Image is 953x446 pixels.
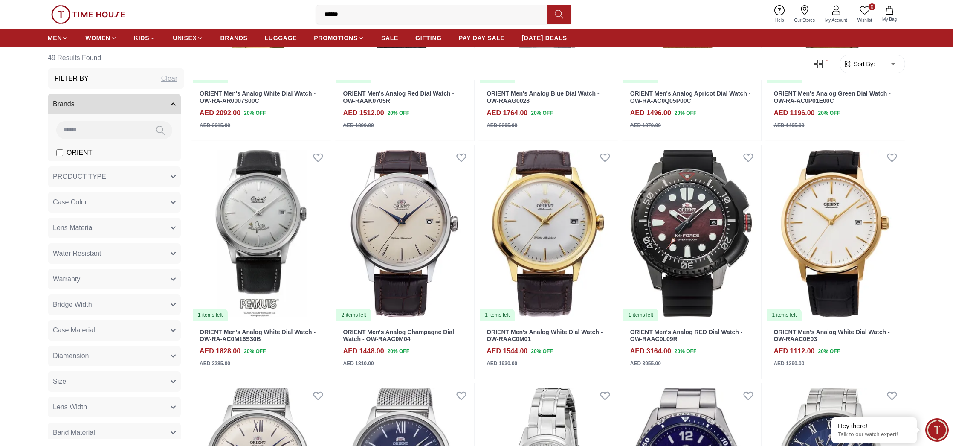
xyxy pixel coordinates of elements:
img: ORIENT Men's Analog White Dial Watch - OW-RAAC0E03 [765,145,905,322]
button: Band Material [48,423,181,443]
span: UNISEX [173,34,197,42]
div: AED 3955.00 [630,360,661,367]
a: LUGGAGE [265,30,297,46]
h6: 49 Results Found [48,48,184,68]
span: GIFTING [415,34,442,42]
span: Lens Width [53,402,87,412]
button: PRODUCT TYPE [48,166,181,187]
button: Lens Width [48,397,181,417]
button: Case Color [48,192,181,213]
img: ORIENT Men's Analog White Dial Watch - OW-RA-AC0M16S30B [191,145,331,322]
button: Lens Material [48,218,181,238]
a: 0Wishlist [852,3,877,25]
h4: AED 1764.00 [487,108,527,118]
button: Sort By: [843,60,875,68]
h4: AED 1112.00 [773,346,814,356]
div: Hey there! [838,422,910,430]
a: Help [770,3,789,25]
div: AED 2205.00 [487,122,517,129]
a: ORIENT Men's Analog White Dial Watch - OW-RA-AC0M16S30B1 items left [191,145,331,322]
span: 20 % OFF [675,109,696,117]
a: GIFTING [415,30,442,46]
div: 1 items left [623,309,658,321]
div: 2 items left [336,309,371,321]
span: Wishlist [854,17,875,23]
a: PROMOTIONS [314,30,364,46]
span: PROMOTIONS [314,34,358,42]
span: My Account [822,17,851,23]
h4: AED 1448.00 [343,346,384,356]
input: ORIENT [56,149,63,156]
span: 20 % OFF [818,347,840,355]
span: KIDS [134,34,149,42]
a: ORIENT Men's Analog Apricot Dial Watch - OW-RA-AC0Q05P00C [630,90,751,104]
a: [DATE] DEALS [522,30,567,46]
h4: AED 1544.00 [487,346,527,356]
div: Chat Widget [925,418,949,442]
button: Diamension [48,346,181,366]
span: 20 % OFF [531,347,553,355]
span: 20 % OFF [388,109,409,117]
span: Help [772,17,788,23]
div: AED 1810.00 [343,360,374,367]
a: ORIENT Men's Analog Champagne Dial Watch - OW-RAAC0M04 [343,329,454,343]
span: MEN [48,34,62,42]
span: Bridge Width [53,300,92,310]
a: ORIENT Men's Analog Green Dial Watch - OW-RA-AC0P01E00C [773,90,891,104]
a: ORIENT Men's Analog Red Dial Watch - OW-RAAK0705R [343,90,455,104]
a: UNISEX [173,30,203,46]
span: Size [53,376,66,387]
button: Brands [48,94,181,114]
span: [DATE] DEALS [522,34,567,42]
a: SALE [381,30,398,46]
div: 1 items left [767,309,802,321]
div: Clear [161,73,177,84]
img: ORIENT Men's Analog Champagne Dial Watch - OW-RAAC0M04 [335,145,475,322]
a: ORIENT Men's Analog White Dial Watch - OW-RAAC0E031 items left [765,145,905,322]
a: ORIENT Men's Analog White Dial Watch - OW-RAAC0E03 [773,329,889,343]
span: Water Resistant [53,248,101,259]
span: Case Material [53,325,95,335]
button: Case Material [48,320,181,341]
a: ORIENT Men's Analog White Dial Watch - OW-RAAC0M011 items left [478,145,618,322]
div: AED 1930.00 [487,360,517,367]
span: Our Stores [791,17,818,23]
span: 20 % OFF [818,109,840,117]
button: My Bag [877,4,902,24]
a: WOMEN [85,30,117,46]
span: Band Material [53,428,95,438]
a: ORIENT Men's Analog White Dial Watch - OW-RA-AC0M16S30B [200,329,316,343]
a: MEN [48,30,68,46]
a: ORIENT Men's Analog White Dial Watch - OW-RAAC0M01 [487,329,603,343]
span: WOMEN [85,34,110,42]
a: ORIENT Men's Analog RED Dial Watch - OW-RAAC0L09R [630,329,743,343]
span: PRODUCT TYPE [53,172,106,182]
h4: AED 1512.00 [343,108,384,118]
div: AED 1890.00 [343,122,374,129]
span: 20 % OFF [675,347,696,355]
button: Bridge Width [48,294,181,315]
img: ORIENT Men's Analog RED Dial Watch - OW-RAAC0L09R [622,145,762,322]
div: 1 items left [480,309,515,321]
span: Warranty [53,274,80,284]
h4: AED 1828.00 [200,346,240,356]
h4: AED 1196.00 [773,108,814,118]
div: AED 1870.00 [630,122,661,129]
div: AED 1495.00 [773,122,804,129]
button: Warranty [48,269,181,289]
span: LUGGAGE [265,34,297,42]
a: BRANDS [220,30,248,46]
h4: AED 3164.00 [630,346,671,356]
span: 20 % OFF [244,347,266,355]
span: Sort By: [852,60,875,68]
div: AED 2615.00 [200,122,230,129]
div: AED 2285.00 [200,360,230,367]
img: ORIENT Men's Analog White Dial Watch - OW-RAAC0M01 [478,145,618,322]
span: PAY DAY SALE [459,34,505,42]
h4: AED 1496.00 [630,108,671,118]
a: ORIENT Men's Analog Champagne Dial Watch - OW-RAAC0M042 items left [335,145,475,322]
a: ORIENT Men's Analog White Dial Watch - OW-RA-AR0007S00C [200,90,316,104]
span: BRANDS [220,34,248,42]
img: ... [51,5,125,24]
div: AED 1390.00 [773,360,804,367]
